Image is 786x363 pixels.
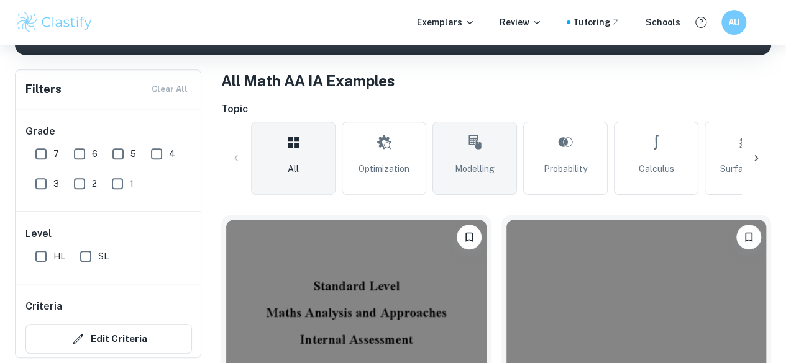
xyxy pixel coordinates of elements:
[646,16,680,29] a: Schools
[221,69,771,92] h1: All Math AA IA Examples
[359,162,409,176] span: Optimization
[573,16,621,29] a: Tutoring
[25,81,62,98] h6: Filters
[130,177,134,190] span: 1
[690,12,711,33] button: Help and Feedback
[500,16,542,29] p: Review
[639,162,674,176] span: Calculus
[92,177,97,190] span: 2
[53,249,65,263] span: HL
[736,225,761,249] button: Bookmark
[288,162,299,176] span: All
[25,324,192,354] button: Edit Criteria
[98,249,109,263] span: SL
[457,225,482,249] button: Bookmark
[53,177,59,190] span: 3
[130,147,136,161] span: 5
[15,10,94,35] img: Clastify logo
[53,147,59,161] span: 7
[25,124,192,139] h6: Grade
[720,162,774,176] span: Surface Area
[25,226,192,241] h6: Level
[721,10,746,35] button: AU
[727,16,741,29] h6: AU
[544,162,587,176] span: Probability
[221,102,771,117] h6: Topic
[92,147,98,161] span: 6
[25,299,62,314] h6: Criteria
[455,162,495,176] span: Modelling
[169,147,175,161] span: 4
[417,16,475,29] p: Exemplars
